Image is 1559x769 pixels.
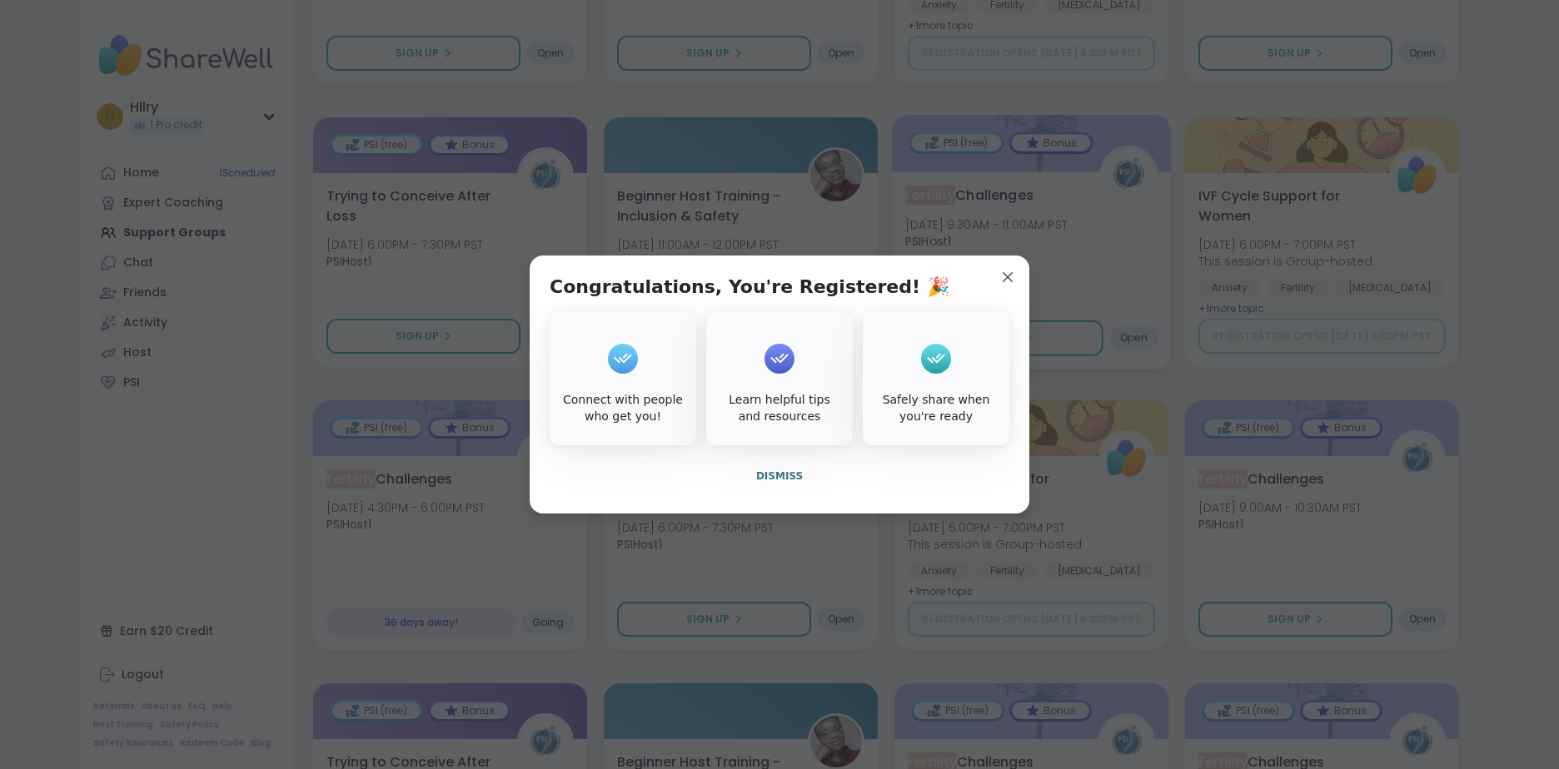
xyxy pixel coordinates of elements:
[550,275,949,299] h1: Congratulations, You're Registered! 🎉
[866,392,1006,424] div: Safely share when you're ready
[756,470,803,482] span: Dismiss
[710,392,849,424] div: Learn helpful tips and resources
[550,459,1009,494] button: Dismiss
[553,392,693,424] div: Connect with people who get you!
